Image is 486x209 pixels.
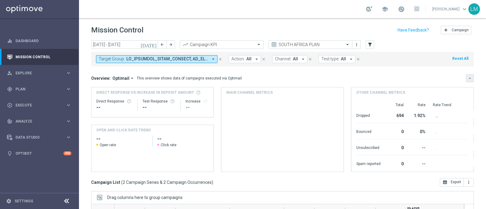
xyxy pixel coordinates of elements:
div: -- [186,104,209,111]
h3: Campaign List [91,180,213,185]
button: lightbulb Optibot +10 [7,151,72,156]
div: -- [411,142,426,152]
i: close [262,57,266,61]
button: arrow_forward [166,40,175,49]
button: Data Studio keyboard_arrow_right [7,135,72,140]
i: keyboard_arrow_right [66,86,71,92]
a: Dashboard [15,33,71,49]
i: keyboard_arrow_right [66,134,71,140]
span: ( [121,180,123,185]
a: Settings [15,199,33,203]
span: LO_IPSUMDOL_SITAM_CONSECT, AD_ELITSEDD_EIUSM_TEMPORI_UTLABOREE_DOLOR 0_MAGN_ALIQ, EN_ADMINIMV_QUI... [126,56,208,62]
h2: -- [96,135,148,143]
div: -- [142,104,176,111]
i: lightbulb [7,151,12,156]
span: All [293,56,298,62]
span: Optimail [112,76,129,81]
input: Have Feedback? [398,28,429,32]
div: Explore [7,70,66,76]
div: 0 [388,142,404,152]
span: ) [212,180,213,185]
button: refresh [203,99,208,104]
input: Select date range [91,40,158,49]
button: Mission Control [7,55,72,59]
i: arrow_back [160,42,164,47]
i: arrow_drop_down [210,56,216,62]
button: more_vert [464,178,474,187]
button: play_circle_outline Execute keyboard_arrow_right [7,103,72,108]
i: trending_up [182,42,188,48]
div: Direct Response [96,99,132,104]
div: LM [468,3,480,15]
i: keyboard_arrow_right [66,118,71,124]
i: more_vert [354,42,359,47]
span: Data Studio [15,136,66,139]
i: close [308,57,312,61]
a: Optibot [15,145,63,161]
div: Dashboard [7,33,71,49]
h2: -- [157,135,209,143]
div: 0% [411,126,426,136]
button: person_search Explore keyboard_arrow_right [7,71,72,76]
button: add Campaign [441,26,471,34]
i: settings [6,198,12,204]
span: Explore [15,71,66,75]
button: equalizer Dashboard [7,39,72,43]
button: close [355,56,361,62]
button: close [261,56,266,62]
span: Drag columns here to group campaigns [107,195,183,200]
div: -- [411,158,426,168]
span: Click rate [161,143,176,147]
span: 2 Campaign Series & 2 Campaign Occurrences [123,180,212,185]
div: 0 [388,158,404,168]
button: open_in_browser Export [440,178,464,187]
button: track_changes Analyze keyboard_arrow_right [7,119,72,124]
i: arrow_drop_down [129,76,135,81]
button: gps_fixed Plan keyboard_arrow_right [7,87,72,92]
span: All [341,56,346,62]
span: Target Group: [99,56,125,62]
div: Data Studio [7,135,66,140]
div: This overview shows data of campaigns executed via Optimail [137,76,242,81]
div: Spam reported [356,158,381,168]
h4: Other channel metrics [356,90,405,95]
div: -- [96,104,132,111]
div: +10 [63,151,71,155]
div: Increase [186,99,209,104]
button: filter_alt [366,40,374,49]
i: keyboard_arrow_right [66,70,71,76]
button: [DATE] [140,40,158,49]
h3: Overview: [91,76,111,81]
span: Direct Response VS Increase In Deposit Amount [96,90,194,95]
span: Campaign [452,28,469,32]
div: Row Groups [107,195,183,200]
i: open_in_browser [443,180,447,185]
span: school [382,6,388,12]
span: Open rate [100,143,116,147]
i: add [443,28,448,32]
button: Reset All [452,55,469,62]
button: more_vert [354,41,360,48]
i: keyboard_arrow_right [66,102,71,108]
div: Test Response [142,99,176,104]
button: Test type: All arrow_drop_down [319,55,355,63]
div: Optibot [7,145,71,161]
i: arrow_forward [169,42,173,47]
i: filter_alt [367,42,373,47]
div: Mission Control [7,49,71,65]
span: Channel: [275,56,291,62]
i: equalizer [7,38,12,44]
button: arrow_back [158,40,166,49]
i: play_circle_outline [7,103,12,108]
button: close [307,56,313,62]
div: Plan [7,86,66,92]
multiple-options-button: Export to CSV [440,180,474,184]
ng-select: SOUTH AFRICA PLAN [269,40,352,49]
button: Action: All arrow_drop_down [229,55,261,63]
span: All [246,56,252,62]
